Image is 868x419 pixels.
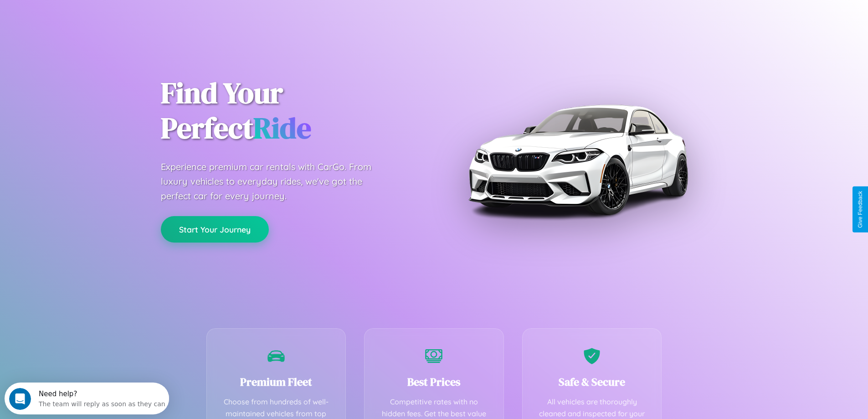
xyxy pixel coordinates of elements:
p: Experience premium car rentals with CarGo. From luxury vehicles to everyday rides, we've got the ... [161,160,389,203]
h3: Best Prices [378,374,490,389]
div: Give Feedback [857,191,863,228]
button: Start Your Journey [161,216,269,243]
h3: Safe & Secure [536,374,648,389]
h3: Premium Fleet [221,374,332,389]
div: Open Intercom Messenger [4,4,169,29]
iframe: Intercom live chat [9,388,31,410]
iframe: Intercom live chat discovery launcher [5,383,169,414]
span: Ride [253,108,311,148]
div: Need help? [34,8,161,15]
div: The team will reply as soon as they can [34,15,161,25]
img: Premium BMW car rental vehicle [464,46,692,274]
h1: Find Your Perfect [161,76,421,146]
